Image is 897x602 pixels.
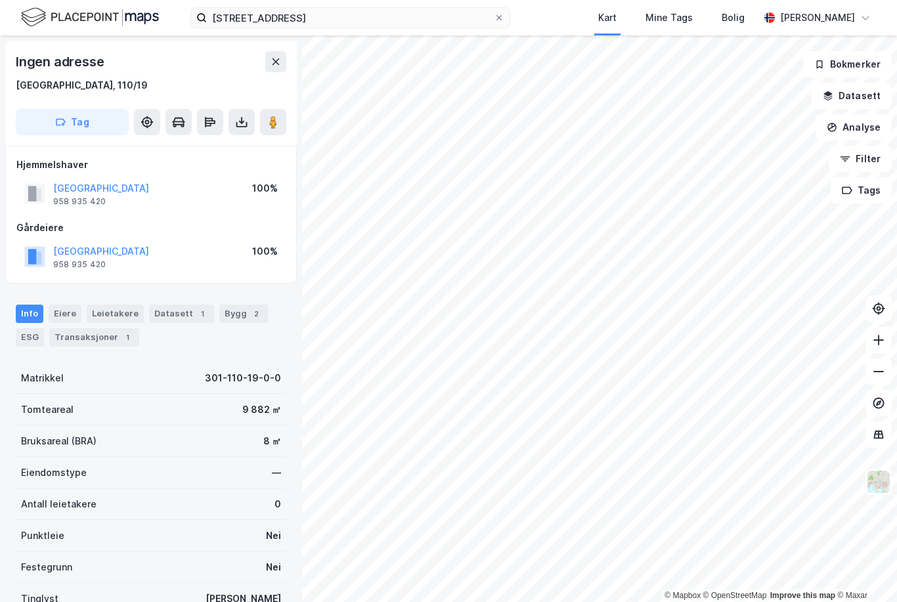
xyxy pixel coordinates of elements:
div: [GEOGRAPHIC_DATA], 110/19 [16,77,148,93]
div: Leietakere [87,305,144,323]
div: Datasett [149,305,214,323]
div: 1 [196,307,209,320]
div: 9 882 ㎡ [242,402,281,418]
div: Eiere [49,305,81,323]
div: — [272,465,281,481]
div: [PERSON_NAME] [780,10,855,26]
iframe: Chat Widget [831,539,897,602]
div: Punktleie [21,528,64,544]
div: ESG [16,328,44,347]
div: 100% [252,181,278,196]
a: Mapbox [665,591,701,600]
a: OpenStreetMap [703,591,767,600]
div: Bruksareal (BRA) [21,433,97,449]
div: 2 [250,307,263,320]
div: Mine Tags [645,10,693,26]
div: Nei [266,528,281,544]
div: 1 [121,331,134,344]
div: 100% [252,244,278,259]
div: Kontrollprogram for chat [831,539,897,602]
div: Eiendomstype [21,465,87,481]
img: logo.f888ab2527a4732fd821a326f86c7f29.svg [21,6,159,29]
div: 958 935 420 [53,196,106,207]
div: 8 ㎡ [263,433,281,449]
div: Bolig [722,10,745,26]
input: Søk på adresse, matrikkel, gårdeiere, leietakere eller personer [207,8,494,28]
button: Bokmerker [803,51,892,77]
div: Antall leietakere [21,496,97,512]
div: Transaksjoner [49,328,139,347]
div: Info [16,305,43,323]
div: Kart [598,10,617,26]
button: Analyse [816,114,892,140]
div: Bygg [219,305,268,323]
div: 301-110-19-0-0 [205,370,281,386]
button: Tag [16,109,129,135]
button: Tags [831,177,892,204]
div: 0 [274,496,281,512]
div: Nei [266,559,281,575]
div: Gårdeiere [16,220,286,236]
img: Z [866,469,891,494]
button: Filter [829,146,892,172]
div: Festegrunn [21,559,72,575]
div: 958 935 420 [53,259,106,270]
button: Datasett [812,83,892,109]
div: Matrikkel [21,370,64,386]
div: Tomteareal [21,402,74,418]
div: Ingen adresse [16,51,106,72]
a: Improve this map [770,591,835,600]
div: Hjemmelshaver [16,157,286,173]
